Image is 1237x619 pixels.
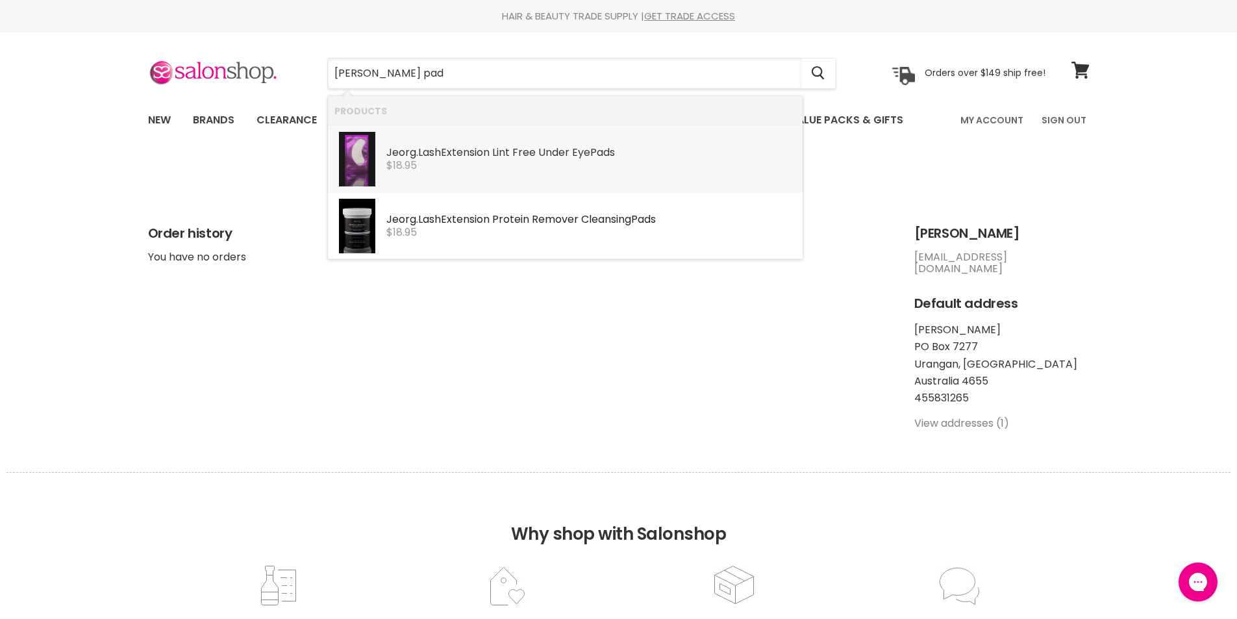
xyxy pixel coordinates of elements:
[386,147,796,160] div: . Extension Lint Free Under Eye s
[6,472,1231,564] h2: Why shop with Salonshop
[914,341,1090,353] li: PO Box 7277
[328,96,803,125] li: Products
[914,296,1090,311] h2: Default address
[914,392,1090,404] li: 455831265
[914,249,1007,276] a: [EMAIL_ADDRESS][DOMAIN_NAME]
[914,359,1090,370] li: Urangan, [GEOGRAPHIC_DATA]
[386,145,416,160] b: Jeorg
[183,107,244,134] a: Brands
[386,214,796,227] div: . Extension Protein Remover Cleansing s
[132,10,1106,23] div: HAIR & BEAUTY TRADE SUPPLY |
[418,145,441,160] b: Lash
[631,212,651,227] b: Pad
[953,107,1031,134] a: My Account
[339,199,375,253] img: ProteinRemoverCleansingPads_200x.jpg
[132,101,1106,139] nav: Main
[327,58,836,89] form: Product
[801,58,836,88] button: Search
[148,171,1090,194] h1: My Account
[590,145,610,160] b: Pad
[386,225,417,240] span: $18.95
[138,107,181,134] a: New
[386,212,416,227] b: Jeorg
[644,9,735,23] a: GET TRADE ACCESS
[386,158,417,173] span: $18.95
[914,226,1090,241] h2: [PERSON_NAME]
[138,101,933,139] ul: Main menu
[328,58,801,88] input: Search
[914,416,1009,431] a: View addresses (1)
[914,375,1090,387] li: Australia 4655
[247,107,327,134] a: Clearance
[1034,107,1094,134] a: Sign Out
[339,132,375,186] img: EyeGelPatches-1_200x.jpg
[780,107,913,134] a: Value Packs & Gifts
[914,324,1090,336] li: [PERSON_NAME]
[148,226,888,241] h2: Order history
[418,212,441,227] b: Lash
[148,251,888,263] p: You have no orders
[925,67,1045,79] p: Orders over $149 ship free!
[1172,558,1224,606] iframe: Gorgias live chat messenger
[328,192,803,259] li: Products: Jeorg. Lash Extension Protein Remover Cleansing Pads
[328,125,803,192] li: Products: Jeorg. Lash Extension Lint Free Under Eye Pads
